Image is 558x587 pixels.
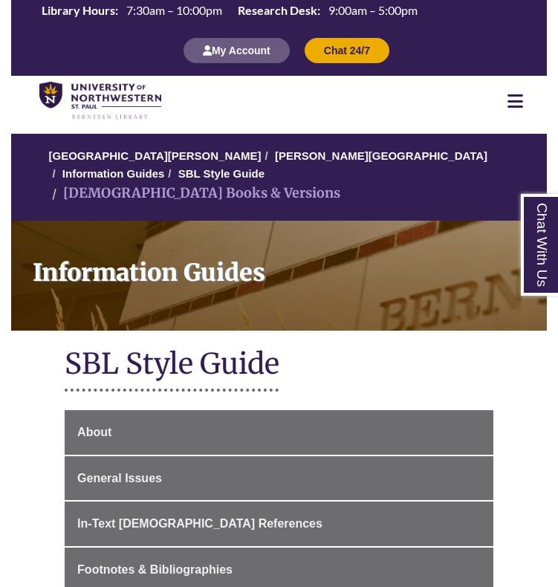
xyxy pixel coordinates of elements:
[184,44,290,56] a: My Account
[65,346,493,385] h1: SBL Style Guide
[305,44,389,56] a: Chat 24/7
[232,2,322,19] th: Research Desk:
[77,517,322,530] span: In-Text [DEMOGRAPHIC_DATA] References
[77,472,162,484] span: General Issues
[275,149,487,162] a: [PERSON_NAME][GEOGRAPHIC_DATA]
[36,2,424,22] a: Hours Today
[178,167,265,180] a: SBL Style Guide
[65,410,493,455] a: About
[65,456,493,501] a: General Issues
[36,2,120,19] th: Library Hours:
[39,82,161,120] img: UNWSP Library Logo
[184,38,290,63] button: My Account
[48,149,261,162] a: [GEOGRAPHIC_DATA][PERSON_NAME]
[77,563,233,576] span: Footnotes & Bibliographies
[328,3,418,17] span: 9:00am – 5:00pm
[65,502,493,546] a: In-Text [DEMOGRAPHIC_DATA] References
[11,221,547,331] a: Information Guides
[23,221,547,311] h1: Information Guides
[305,38,389,63] button: Chat 24/7
[126,3,222,17] span: 7:30am – 10:00pm
[62,167,165,180] a: Information Guides
[77,426,111,438] span: About
[36,2,424,21] table: Hours Today
[48,183,340,204] li: [DEMOGRAPHIC_DATA] Books & Versions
